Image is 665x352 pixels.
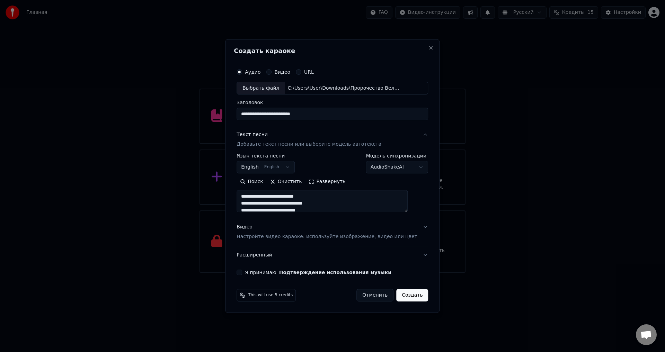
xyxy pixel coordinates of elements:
[234,48,431,54] h2: Создать караоке
[245,270,391,275] label: Я принимаю
[304,70,314,74] label: URL
[366,154,428,159] label: Модель синхронизации
[237,177,266,188] button: Поиск
[237,246,428,264] button: Расширенный
[248,292,293,298] span: This will use 5 credits
[237,233,417,240] p: Настройте видео караоке: используйте изображение, видео или цвет
[237,132,268,138] div: Текст песни
[279,270,391,275] button: Я принимаю
[237,154,295,159] label: Язык текста песни
[237,224,417,241] div: Видео
[237,100,428,105] label: Заголовок
[305,177,349,188] button: Развернуть
[267,177,305,188] button: Очистить
[274,70,290,74] label: Видео
[237,141,381,148] p: Добавьте текст песни или выберите модель автотекста
[237,154,428,218] div: Текст песниДобавьте текст песни или выберите модель автотекста
[285,85,402,92] div: C:\Users\User\Downloads\Пророчество Вельвы - Ведьмак.mp3
[396,289,428,301] button: Создать
[237,126,428,154] button: Текст песниДобавьте текст песни или выберите модель автотекста
[356,289,393,301] button: Отменить
[237,218,428,246] button: ВидеоНастройте видео караоке: используйте изображение, видео или цвет
[237,82,285,94] div: Выбрать файл
[245,70,260,74] label: Аудио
